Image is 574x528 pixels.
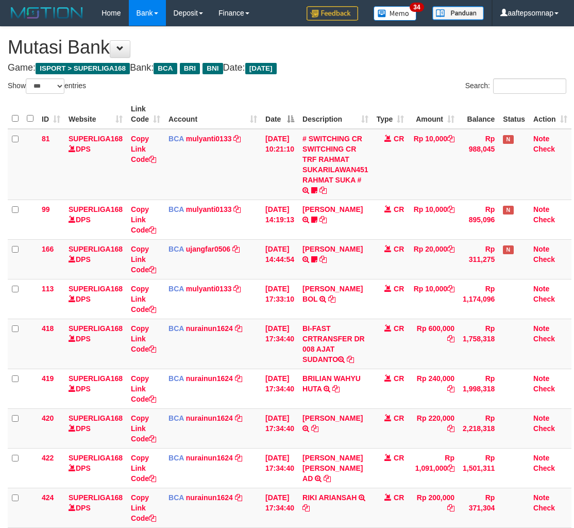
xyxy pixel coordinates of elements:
span: BCA [168,205,184,213]
a: Copy Rp 1,091,000 to clipboard [447,464,454,472]
a: Copy RIKI ARIANSAH to clipboard [302,504,310,512]
a: Note [533,324,549,333]
td: [DATE] 17:34:40 [261,408,298,448]
td: Rp 20,000 [408,239,459,279]
a: [PERSON_NAME] [302,245,363,253]
a: Copy Rp 10,000 to clipboard [447,205,454,213]
a: Copy Link Code [131,324,156,353]
a: SUPERLIGA168 [69,245,123,253]
td: Rp 371,304 [459,488,499,527]
td: Rp 240,000 [408,369,459,408]
span: 81 [42,135,50,143]
h1: Mutasi Bank [8,37,566,58]
a: ujangfar0506 [186,245,230,253]
th: Action: activate to sort column ascending [529,100,571,129]
td: Rp 600,000 [408,319,459,369]
a: SUPERLIGA168 [69,135,123,143]
a: Copy MUHAMAD FAQIH to clipboard [311,424,318,433]
a: SUPERLIGA168 [69,493,123,502]
span: CR [394,245,404,253]
span: BCA [168,493,184,502]
a: Copy Rp 10,000 to clipboard [447,285,454,293]
span: 99 [42,205,50,213]
a: BRILIAN WAHYU HUTA [302,374,361,393]
a: Copy Link Code [131,205,156,234]
a: mulyanti0133 [186,135,232,143]
span: 113 [42,285,54,293]
td: Rp 200,000 [408,488,459,527]
td: Rp 10,000 [408,200,459,239]
img: MOTION_logo.png [8,5,86,21]
span: 418 [42,324,54,333]
a: Copy nurainun1624 to clipboard [235,374,242,383]
img: Button%20Memo.svg [374,6,417,21]
img: Feedback.jpg [307,6,358,21]
span: 424 [42,493,54,502]
span: BCA [168,135,184,143]
td: [DATE] 17:34:40 [261,488,298,527]
a: Copy nurainun1624 to clipboard [235,414,242,422]
a: Copy ujangfar0506 to clipboard [232,245,240,253]
a: Copy Link Code [131,493,156,522]
span: CR [394,414,404,422]
a: Check [533,424,555,433]
span: CR [394,205,404,213]
a: nurainun1624 [186,493,233,502]
a: Copy BI-FAST CRTRANSFER DR 008 AJAT SUDANTO to clipboard [347,355,354,364]
td: Rp 1,174,096 [459,279,499,319]
td: [DATE] 10:21:10 [261,129,298,200]
span: [DATE] [245,63,277,74]
a: Copy IDA BAGUS SURYA AD to clipboard [324,474,331,483]
a: Copy Link Code [131,454,156,483]
a: Note [533,285,549,293]
a: nurainun1624 [186,324,233,333]
th: Description: activate to sort column ascending [298,100,373,129]
a: Note [533,374,549,383]
span: 422 [42,454,54,462]
span: CR [394,285,404,293]
a: Copy NOVEN ELING PRAYOG to clipboard [319,255,327,263]
td: [DATE] 17:33:10 [261,279,298,319]
a: Copy Link Code [131,414,156,443]
th: Amount: activate to sort column ascending [408,100,459,129]
td: [DATE] 17:34:40 [261,319,298,369]
td: DPS [64,239,127,279]
a: mulyanti0133 [186,205,232,213]
a: [PERSON_NAME] [PERSON_NAME] AD [302,454,363,483]
span: ISPORT > SUPERLIGA168 [36,63,130,74]
a: Check [533,335,555,343]
span: BCA [168,454,184,462]
a: nurainun1624 [186,414,233,422]
td: Rp 10,000 [408,279,459,319]
a: Note [533,205,549,213]
span: 419 [42,374,54,383]
td: Rp 2,218,318 [459,408,499,448]
a: SUPERLIGA168 [69,374,123,383]
img: panduan.png [432,6,484,20]
td: DPS [64,129,127,200]
td: DPS [64,279,127,319]
a: Copy Link Code [131,135,156,163]
span: Has Note [503,206,513,214]
a: Check [533,255,555,263]
a: Copy MUHAMMAD REZA to clipboard [319,216,327,224]
a: nurainun1624 [186,374,233,383]
span: 166 [42,245,54,253]
td: Rp 988,045 [459,129,499,200]
td: DPS [64,408,127,448]
label: Search: [465,78,566,94]
th: Status [499,100,529,129]
td: Rp 895,096 [459,200,499,239]
th: Date: activate to sort column descending [261,100,298,129]
a: Check [533,145,555,153]
a: mulyanti0133 [186,285,232,293]
a: Copy nurainun1624 to clipboard [235,324,242,333]
span: CR [394,493,404,502]
th: Account: activate to sort column ascending [164,100,261,129]
a: Note [533,135,549,143]
a: Note [533,454,549,462]
select: Showentries [26,78,64,94]
span: CR [394,324,404,333]
label: Show entries [8,78,86,94]
a: SUPERLIGA168 [69,414,123,422]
